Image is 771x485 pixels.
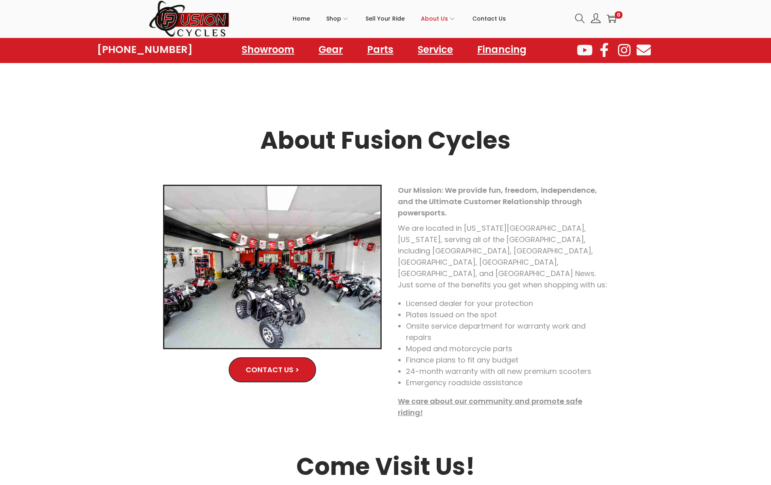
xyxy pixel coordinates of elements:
[406,366,591,376] span: 24-month warranty with all new premium scooters
[472,0,506,37] a: Contact Us
[159,129,612,152] h2: About Fusion Cycles
[326,8,341,29] span: Shop
[406,344,512,354] span: Moped and motorcycle parts
[229,357,316,382] a: Contact Us >
[246,366,299,373] span: Contact Us >
[234,40,302,59] a: Showroom
[326,0,349,37] a: Shop
[310,40,351,59] a: Gear
[159,455,612,479] h2: Come Visit Us!
[234,40,535,59] nav: Menu
[293,0,310,37] a: Home
[406,377,522,388] span: Emergency roadside assistance
[607,14,616,23] a: 0
[230,0,569,37] nav: Primary navigation
[398,396,582,418] u: We care about our community and promote safe riding!
[406,355,518,365] span: Finance plans to fit any budget
[398,223,607,290] span: We are located in [US_STATE][GEOGRAPHIC_DATA], [US_STATE], serving all of the [GEOGRAPHIC_DATA], ...
[365,0,405,37] a: Sell Your Ride
[410,40,461,59] a: Service
[406,310,497,320] span: Plates issued on the spot
[472,8,506,29] span: Contact Us
[406,298,533,308] span: Licensed dealer for your protection
[469,40,535,59] a: Financing
[421,0,456,37] a: About Us
[293,8,310,29] span: Home
[421,8,448,29] span: About Us
[365,8,405,29] span: Sell Your Ride
[97,44,193,55] a: [PHONE_NUMBER]
[398,185,608,219] p: Our Mission: We provide fun, freedom, independence, and the Ultimate Customer Relationship throug...
[359,40,401,59] a: Parts
[406,321,586,342] span: Onsite service department for warranty work and repairs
